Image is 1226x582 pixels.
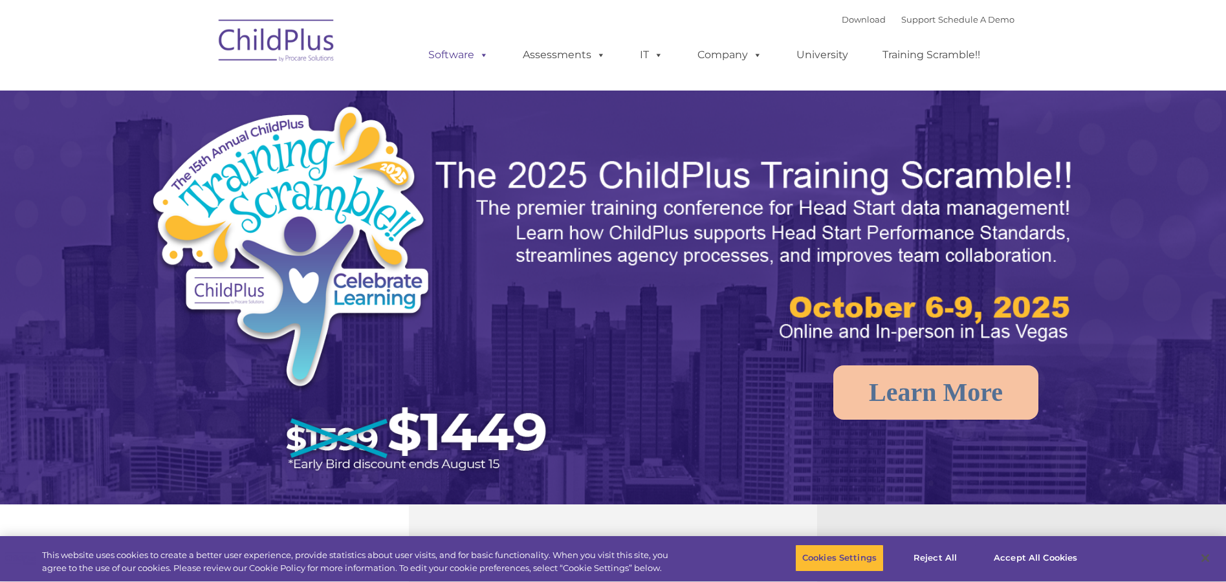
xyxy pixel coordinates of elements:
img: ChildPlus by Procare Solutions [212,10,342,75]
a: Company [684,42,775,68]
span: Phone number [180,138,235,148]
a: Assessments [510,42,618,68]
a: IT [627,42,676,68]
a: University [783,42,861,68]
font: | [842,14,1014,25]
button: Cookies Settings [795,544,884,572]
button: Accept All Cookies [987,544,1084,572]
a: Schedule A Demo [938,14,1014,25]
a: Learn More [833,365,1038,420]
div: This website uses cookies to create a better user experience, provide statistics about user visit... [42,549,674,574]
span: Last name [180,85,219,95]
a: Support [901,14,936,25]
a: Download [842,14,886,25]
a: Training Scramble!! [870,42,993,68]
a: Software [415,42,501,68]
button: Reject All [895,544,976,572]
button: Close [1191,544,1220,572]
